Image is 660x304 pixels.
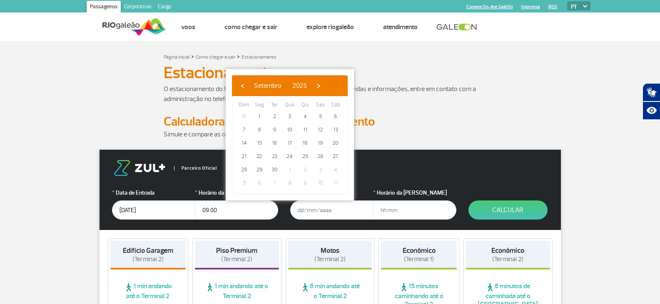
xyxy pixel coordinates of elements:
[237,150,251,163] span: 21
[373,200,456,220] input: hh:mm
[299,176,312,190] span: 9
[299,110,312,123] span: 4
[110,282,186,300] span: 1 min andando até o Terminal 2
[328,101,343,110] th: weekday
[253,123,266,136] span: 8
[491,246,524,255] strong: Econômico
[492,255,523,263] span: (Terminal 2)
[299,136,312,150] span: 18
[299,150,312,163] span: 25
[242,54,276,60] a: Estacionamento
[112,188,195,197] label: Data de Entrada
[283,176,296,190] span: 8
[268,163,281,176] span: 30
[466,4,513,10] a: Compra On-line GaleOn
[329,110,342,123] span: 6
[252,101,267,110] th: weekday
[314,163,327,176] span: 3
[290,200,374,220] input: dd/mm/aaaa
[268,176,281,190] span: 7
[112,160,167,176] img: logo-zul.png
[181,23,195,31] a: Voos
[404,255,434,263] span: (Terminal 1)
[643,101,660,120] button: Abrir recursos assistivos.
[268,136,281,150] span: 16
[216,246,257,255] strong: Piso Premium
[314,255,346,263] span: (Terminal 2)
[121,1,154,14] a: Corporativo
[283,150,296,163] span: 24
[383,23,418,31] a: Atendimento
[164,84,497,104] p: O estacionamento do RIOgaleão é administrado pela Estapar. Para dúvidas e informações, entre em c...
[154,1,174,14] a: Cargo
[268,123,281,136] span: 9
[196,54,235,60] a: Como chegar e sair
[314,110,327,123] span: 5
[268,110,281,123] span: 2
[321,246,339,255] strong: Motos
[299,163,312,176] span: 2
[314,136,327,150] span: 19
[373,188,456,197] label: Horário da [PERSON_NAME]
[299,123,312,136] span: 11
[164,66,497,80] h1: Estacionamento
[249,79,287,92] button: Setembro
[288,282,372,300] span: 6 min andando até o Terminal 2
[329,136,342,150] span: 20
[521,4,540,10] a: Imprensa
[123,246,173,255] strong: Edifício Garagem
[253,136,266,150] span: 15
[313,101,328,110] th: weekday
[236,80,325,89] bs-datepicker-navigation-view: ​ ​ ​
[253,176,266,190] span: 6
[306,23,354,31] a: Explore RIOgaleão
[237,101,252,110] th: weekday
[283,163,296,176] span: 1
[253,163,266,176] span: 29
[643,83,660,101] button: Abrir tradutor de língua de sinais.
[268,150,281,163] span: 23
[267,101,282,110] th: weekday
[221,255,252,263] span: (Terminal 2)
[329,150,342,163] span: 27
[226,69,354,200] bs-datepicker-container: calendar
[87,1,121,14] a: Passageiros
[253,150,266,163] span: 22
[287,79,312,92] button: 2025
[283,136,296,150] span: 17
[282,101,298,110] th: weekday
[314,123,327,136] span: 12
[643,83,660,120] div: Plugin de acessibilidade da Hand Talk.
[236,79,249,92] button: ‹
[112,200,195,220] input: dd/mm/aaaa
[329,163,342,176] span: 4
[132,255,164,263] span: (Terminal 2)
[468,200,548,220] button: Calcular
[548,4,558,10] a: RQS
[237,136,251,150] span: 14
[195,188,278,197] label: Horário da Entrada
[329,176,342,190] span: 11
[292,82,307,90] span: 2025
[164,129,497,139] p: Simule e compare as opções.
[237,123,251,136] span: 7
[195,200,278,220] input: hh:mm
[164,114,497,129] h2: Calculadora de Tarifa do Estacionamento
[312,79,325,92] button: ›
[403,246,436,255] strong: Econômico
[237,110,251,123] span: 31
[283,123,296,136] span: 10
[164,54,189,60] a: Página Inicial
[195,282,279,300] span: 1 min andando até o Terminal 2
[237,52,240,61] a: >
[297,101,313,110] th: weekday
[283,110,296,123] span: 3
[191,52,194,61] a: >
[254,82,281,90] span: Setembro
[314,176,327,190] span: 10
[224,23,277,31] a: Como chegar e sair
[329,123,342,136] span: 13
[253,110,266,123] span: 1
